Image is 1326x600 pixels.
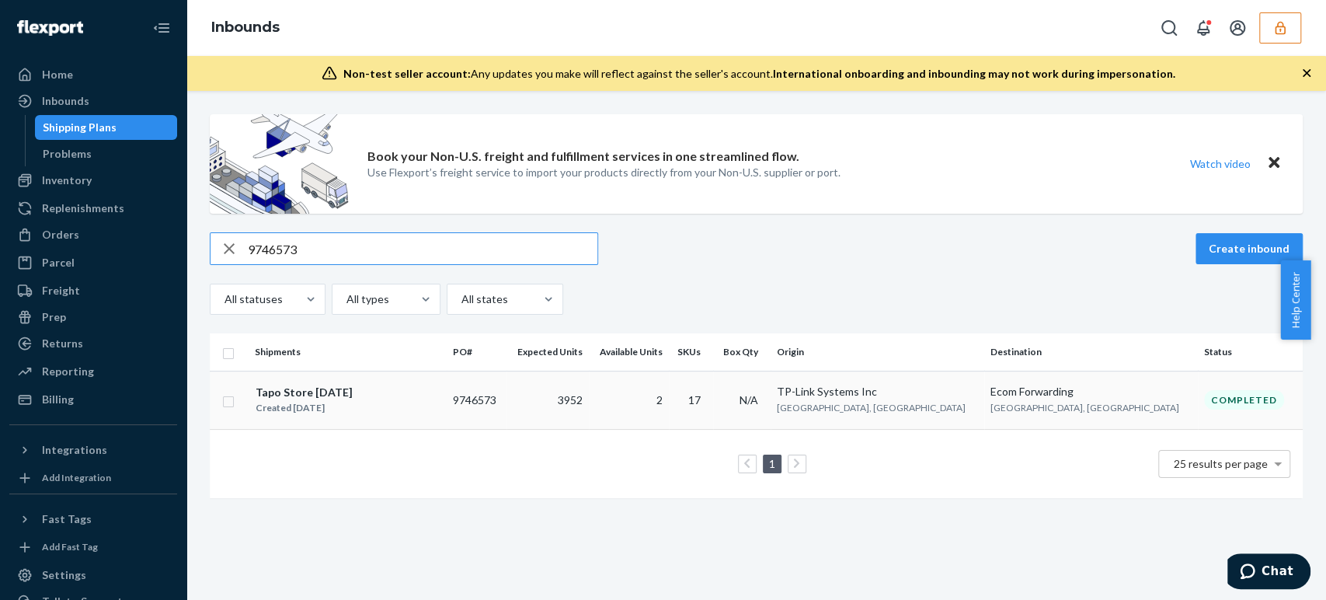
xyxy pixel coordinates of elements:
div: Ecom Forwarding [990,384,1192,399]
ol: breadcrumbs [199,5,292,51]
div: Created [DATE] [256,400,353,416]
button: Integrations [9,438,177,462]
a: Prep [9,305,177,330]
span: N/A [740,393,758,406]
a: Freight [9,278,177,303]
div: Prep [42,309,66,325]
a: Add Fast Tag [9,538,177,556]
a: Shipping Plans [35,115,178,140]
a: Inbounds [211,19,280,36]
a: Returns [9,331,177,356]
th: Available Units [589,333,669,371]
a: Add Integration [9,469,177,487]
div: Completed [1204,390,1284,410]
p: Book your Non-U.S. freight and fulfillment services in one streamlined flow. [367,148,799,166]
div: TP-Link Systems Inc [777,384,978,399]
td: 9746573 [447,371,506,429]
span: 17 [688,393,701,406]
input: All types [345,291,346,307]
span: 25 results per page [1174,457,1268,470]
button: Create inbound [1195,233,1303,264]
button: Close [1264,152,1284,175]
div: Integrations [42,442,107,458]
a: Parcel [9,250,177,275]
div: Reporting [42,364,94,379]
a: Billing [9,387,177,412]
div: Orders [42,227,79,242]
span: International onboarding and inbounding may not work during impersonation. [773,67,1175,80]
div: Parcel [42,255,75,270]
div: Freight [42,283,80,298]
img: Flexport logo [17,20,83,36]
button: Watch video [1180,152,1261,175]
th: Destination [984,333,1198,371]
button: Help Center [1280,260,1310,340]
div: Shipping Plans [43,120,117,135]
button: Open Search Box [1154,12,1185,44]
th: Expected Units [506,333,589,371]
div: Inbounds [42,93,89,109]
a: Replenishments [9,196,177,221]
div: Problems [43,146,92,162]
button: Close Navigation [146,12,177,44]
div: Add Integration [42,471,111,484]
span: [GEOGRAPHIC_DATA], [GEOGRAPHIC_DATA] [777,402,966,413]
div: Replenishments [42,201,124,216]
a: Settings [9,563,177,588]
th: Box Qty [713,333,770,371]
input: All states [460,291,461,307]
button: Open account menu [1222,12,1253,44]
th: Shipments [249,333,447,371]
a: Reporting [9,359,177,384]
div: Tapo Store [DATE] [256,385,353,400]
div: Settings [42,567,86,583]
div: Home [42,67,73,82]
a: Inventory [9,168,177,193]
a: Orders [9,222,177,247]
th: SKUs [669,333,713,371]
input: Search inbounds by name, destination, msku... [248,233,597,264]
iframe: Opens a widget where you can chat to one of our agents [1227,553,1310,592]
span: 3952 [558,393,583,406]
div: Billing [42,392,74,407]
p: Use Flexport’s freight service to import your products directly from your Non-U.S. supplier or port. [367,165,840,180]
div: Fast Tags [42,511,92,527]
th: Status [1198,333,1303,371]
th: PO# [447,333,506,371]
button: Fast Tags [9,507,177,532]
button: Open notifications [1188,12,1219,44]
a: Inbounds [9,89,177,113]
div: Returns [42,336,83,351]
div: Inventory [42,173,92,188]
input: All statuses [223,291,224,307]
div: Add Fast Tag [42,540,98,553]
span: Non-test seller account: [343,67,471,80]
a: Home [9,62,177,87]
a: Page 1 is your current page [766,457,778,470]
span: [GEOGRAPHIC_DATA], [GEOGRAPHIC_DATA] [990,402,1179,413]
span: 2 [656,393,663,406]
th: Origin [771,333,984,371]
div: Any updates you make will reflect against the seller's account. [343,66,1175,82]
a: Problems [35,141,178,166]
